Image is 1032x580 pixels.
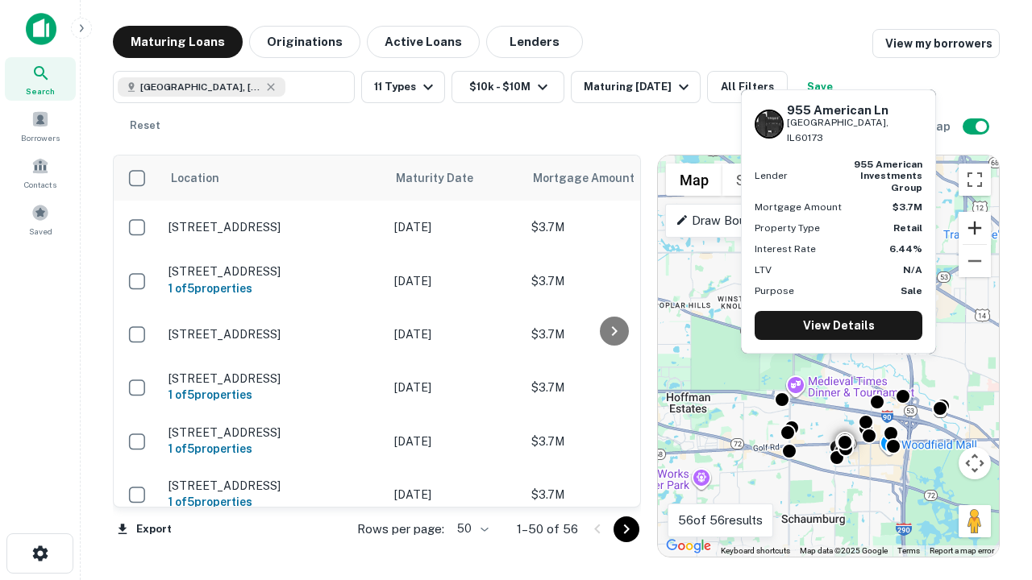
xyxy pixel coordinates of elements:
[800,546,888,555] span: Map data ©2025 Google
[666,164,722,196] button: Show street map
[721,545,790,557] button: Keyboard shortcuts
[394,433,515,450] p: [DATE]
[707,71,788,103] button: All Filters
[386,155,523,201] th: Maturity Date
[533,168,655,188] span: Mortgage Amount
[394,272,515,290] p: [DATE]
[571,71,701,103] button: Maturing [DATE]
[21,131,60,144] span: Borrowers
[29,225,52,238] span: Saved
[169,327,378,342] p: [STREET_ADDRESS]
[755,242,816,256] p: Interest Rate
[169,280,378,297] h6: 1 of 5 properties
[531,272,693,290] p: $3.7M
[169,220,378,234] p: [STREET_ADDRESS]
[584,77,693,97] div: Maturing [DATE]
[26,13,56,45] img: capitalize-icon.png
[140,80,261,94] span: [GEOGRAPHIC_DATA], [GEOGRAPHIC_DATA]
[396,168,494,188] span: Maturity Date
[113,517,176,541] button: Export
[169,386,378,404] h6: 1 of 5 properties
[169,440,378,458] h6: 1 of 5 properties
[893,201,922,213] strong: $3.7M
[531,218,693,236] p: $3.7M
[662,536,715,557] a: Open this area in Google Maps (opens a new window)
[394,325,515,343] p: [DATE]
[901,285,922,296] strong: Sale
[755,311,922,340] a: View Details
[451,71,564,103] button: $10k - $10M
[959,164,991,196] button: Toggle fullscreen view
[5,57,76,101] a: Search
[486,26,583,58] button: Lenders
[854,159,922,193] strong: 955 american investments group
[169,478,378,493] p: [STREET_ADDRESS]
[394,379,515,396] p: [DATE]
[787,115,922,146] p: [GEOGRAPHIC_DATA], IL60173
[903,264,922,275] strong: N/A
[5,104,76,147] a: Borrowers
[614,516,639,542] button: Go to next page
[951,400,1032,477] iframe: Chat Widget
[678,511,763,530] p: 56 of 56 results
[394,486,515,503] p: [DATE]
[722,164,802,196] button: Show satellite imagery
[755,200,842,214] p: Mortgage Amount
[959,212,991,244] button: Zoom in
[531,486,693,503] p: $3.7M
[24,178,56,191] span: Contacts
[959,245,991,277] button: Zoom out
[794,71,846,103] button: Save your search to get updates of matches that match your search criteria.
[531,325,693,343] p: $3.7M
[676,211,776,230] p: Draw Boundary
[119,110,171,142] button: Reset
[897,546,920,555] a: Terms (opens in new tab)
[361,71,445,103] button: 11 Types
[517,520,578,539] p: 1–50 of 56
[531,433,693,450] p: $3.7M
[169,371,378,386] p: [STREET_ADDRESS]
[755,263,772,277] p: LTV
[787,103,922,118] h6: 955 American Ln
[451,517,491,541] div: 50
[893,222,922,234] strong: Retail
[367,26,480,58] button: Active Loans
[959,505,991,537] button: Drag Pegman onto the map to open Street View
[930,546,994,555] a: Report a map error
[160,155,386,201] th: Location
[169,425,378,440] p: [STREET_ADDRESS]
[889,243,922,255] strong: 6.44%
[5,151,76,194] a: Contacts
[755,284,794,298] p: Purpose
[523,155,701,201] th: Mortgage Amount
[658,155,999,557] div: 0 0
[357,520,444,539] p: Rows per page:
[169,493,378,511] h6: 1 of 5 properties
[531,379,693,396] p: $3.7M
[872,29,1000,58] a: View my borrowers
[662,536,715,557] img: Google
[5,197,76,241] a: Saved
[170,168,219,188] span: Location
[755,168,788,183] p: Lender
[755,221,820,235] p: Property Type
[113,26,243,58] button: Maturing Loans
[26,85,55,97] span: Search
[394,218,515,236] p: [DATE]
[169,264,378,279] p: [STREET_ADDRESS]
[249,26,360,58] button: Originations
